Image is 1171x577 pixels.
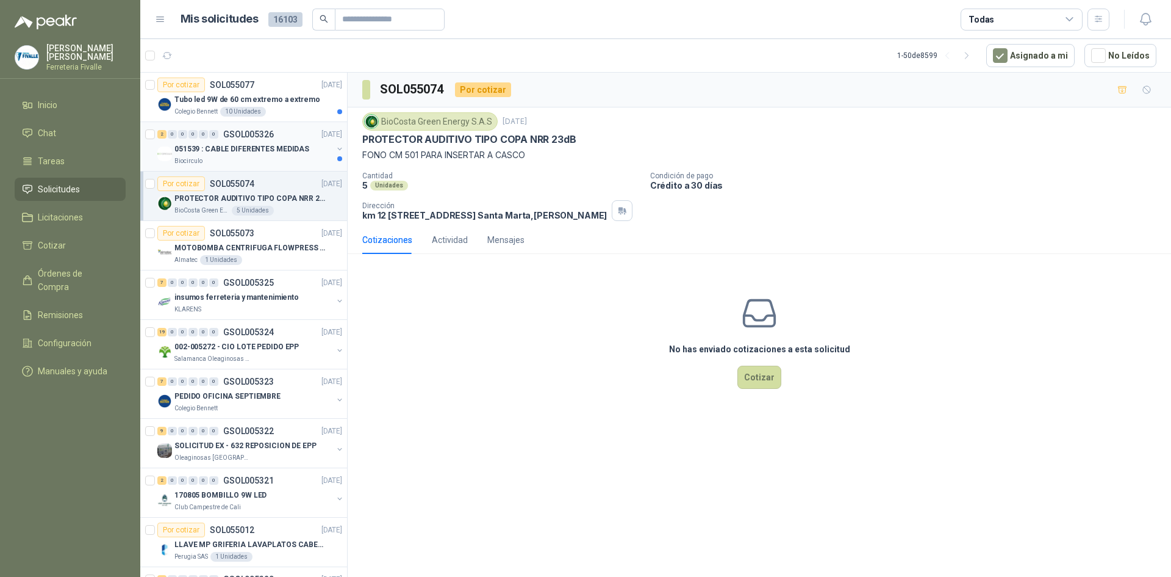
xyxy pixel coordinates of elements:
div: 5 Unidades [232,206,274,216]
p: SOL055012 [210,526,254,534]
div: 0 [209,377,218,386]
div: 7 [157,278,167,287]
p: PROTECTOR AUDITIVO TIPO COPA NRR 23dB [174,193,326,205]
div: 19 [157,328,167,336]
a: Por cotizarSOL055012[DATE] Company LogoLLAVE MP GRIFERIA LAVAPLATOS CABEZA EXTRAIBLEPerugia SAS1 ... [140,518,347,567]
p: Perugia SAS [174,552,208,562]
span: Inicio [38,98,57,112]
a: Cotizar [15,234,126,257]
p: [DATE] [321,277,342,289]
div: 1 - 50 de 8599 [897,46,976,65]
img: Company Logo [157,344,172,359]
div: Cotizaciones [362,233,412,247]
div: Por cotizar [455,82,511,97]
p: SOL055073 [210,229,254,238]
p: [DATE] [503,116,527,128]
div: 0 [188,427,198,435]
p: GSOL005326 [223,130,274,139]
img: Company Logo [157,394,172,408]
span: Remisiones [38,308,83,322]
p: [PERSON_NAME] [PERSON_NAME] [46,44,126,61]
div: 1 Unidades [200,255,242,265]
p: Cantidad [362,172,640,180]
div: 9 [157,427,167,435]
span: Órdenes de Compra [38,267,114,294]
p: KLARENS [174,305,201,314]
p: MOTOBOMBA CENTRIFUGA FLOWPRESS 1.5HP-220 [174,242,326,254]
div: BioCosta Green Energy S.A.S [362,112,498,131]
div: 0 [209,427,218,435]
p: [DATE] [321,475,342,487]
div: 0 [199,278,208,287]
span: Configuración [38,336,91,350]
div: 0 [199,427,208,435]
p: FONO CM 501 PARA INSERTAR A CASCO [362,148,1156,162]
div: 0 [188,328,198,336]
a: Licitaciones [15,206,126,229]
span: Licitaciones [38,211,83,224]
p: SOLICITUD EX - 632 REPOSICION DE EPP [174,440,317,452]
div: 2 [157,476,167,485]
a: 7 0 0 0 0 0 GSOL005323[DATE] Company LogoPEDIDO OFICINA SEPTIEMBREColegio Bennett [157,374,345,413]
img: Logo peakr [15,15,77,29]
div: 0 [168,427,177,435]
p: PROTECTOR AUDITIVO TIPO COPA NRR 23dB [362,133,576,146]
div: 0 [188,278,198,287]
p: GSOL005323 [223,377,274,386]
img: Company Logo [157,97,172,112]
div: Por cotizar [157,523,205,537]
a: Configuración [15,332,126,355]
a: 7 0 0 0 0 0 GSOL005325[DATE] Company Logoinsumos ferreteria y mantenimientoKLARENS [157,275,345,314]
p: GSOL005322 [223,427,274,435]
p: LLAVE MP GRIFERIA LAVAPLATOS CABEZA EXTRAIBLE [174,539,326,551]
div: 0 [188,130,198,139]
p: [DATE] [321,228,342,239]
p: SOL055077 [210,81,254,89]
p: Tubo led 9W de 60 cm extremo a extremo [174,94,320,106]
a: 2 0 0 0 0 0 GSOL005326[DATE] Company Logo051539 : CABLE DIFERENTES MEDIDASBiocirculo [157,127,345,166]
a: 2 0 0 0 0 0 GSOL005321[DATE] Company Logo170805 BOMBILLO 9W LEDClub Campestre de Cali [157,473,345,512]
img: Company Logo [157,542,172,557]
a: Solicitudes [15,178,126,201]
img: Company Logo [157,245,172,260]
h3: SOL055074 [380,80,445,99]
div: 0 [209,130,218,139]
div: 10 Unidades [220,107,266,117]
p: Club Campestre de Cali [174,503,241,512]
img: Company Logo [157,443,172,458]
p: Colegio Bennett [174,107,218,117]
p: [DATE] [321,79,342,91]
div: Actividad [432,233,468,247]
p: 002-005272 - CIO LOTE PEDIDO EPP [174,341,299,353]
span: Chat [38,126,56,140]
p: SOL055074 [210,180,254,188]
p: GSOL005325 [223,278,274,287]
div: 0 [199,328,208,336]
div: 0 [168,328,177,336]
a: Chat [15,122,126,145]
a: Por cotizarSOL055073[DATE] Company LogoMOTOBOMBA CENTRIFUGA FLOWPRESS 1.5HP-220Almatec1 Unidades [140,221,347,270]
div: 0 [209,328,218,336]
div: 0 [168,278,177,287]
p: insumos ferreteria y mantenimiento [174,292,299,303]
div: 0 [209,278,218,287]
p: km 12 [STREET_ADDRESS] Santa Marta , [PERSON_NAME] [362,210,607,220]
img: Company Logo [15,46,38,69]
div: 0 [199,476,208,485]
a: Tareas [15,150,126,173]
p: 051539 : CABLE DIFERENTES MEDIDAS [174,143,309,155]
a: 19 0 0 0 0 0 GSOL005324[DATE] Company Logo002-005272 - CIO LOTE PEDIDO EPPSalamanca Oleaginosas SAS [157,325,345,364]
p: Crédito a 30 días [650,180,1166,191]
p: Oleaginosas [GEOGRAPHIC_DATA][PERSON_NAME] [174,453,251,463]
div: 0 [178,278,187,287]
p: 170805 BOMBILLO 9W LED [174,490,267,501]
div: Por cotizar [157,226,205,241]
div: Por cotizar [157,78,205,92]
img: Company Logo [157,295,172,310]
div: 0 [178,427,187,435]
p: Ferreteria Fivalle [46,64,126,71]
p: [DATE] [321,327,342,338]
a: Por cotizarSOL055074[DATE] Company LogoPROTECTOR AUDITIVO TIPO COPA NRR 23dBBioCosta Green Energy... [140,172,347,221]
p: [DATE] [321,178,342,190]
span: search [320,15,328,23]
